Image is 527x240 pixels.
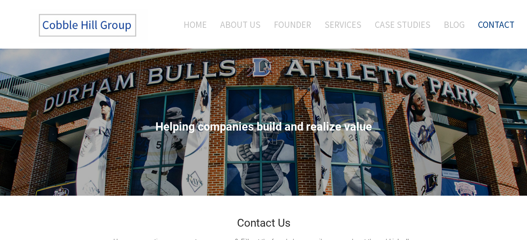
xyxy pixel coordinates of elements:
a: Blog [438,8,470,41]
h2: Contact Us [75,218,452,229]
a: About Us [214,8,266,41]
img: The Cobble Hill Group LLC [30,8,148,43]
a: Services [319,8,367,41]
span: ​Helping companies build and realize value [155,120,372,133]
a: Contact [472,8,514,41]
a: Founder [268,8,317,41]
a: Case Studies [369,8,436,41]
a: Home [172,8,213,41]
